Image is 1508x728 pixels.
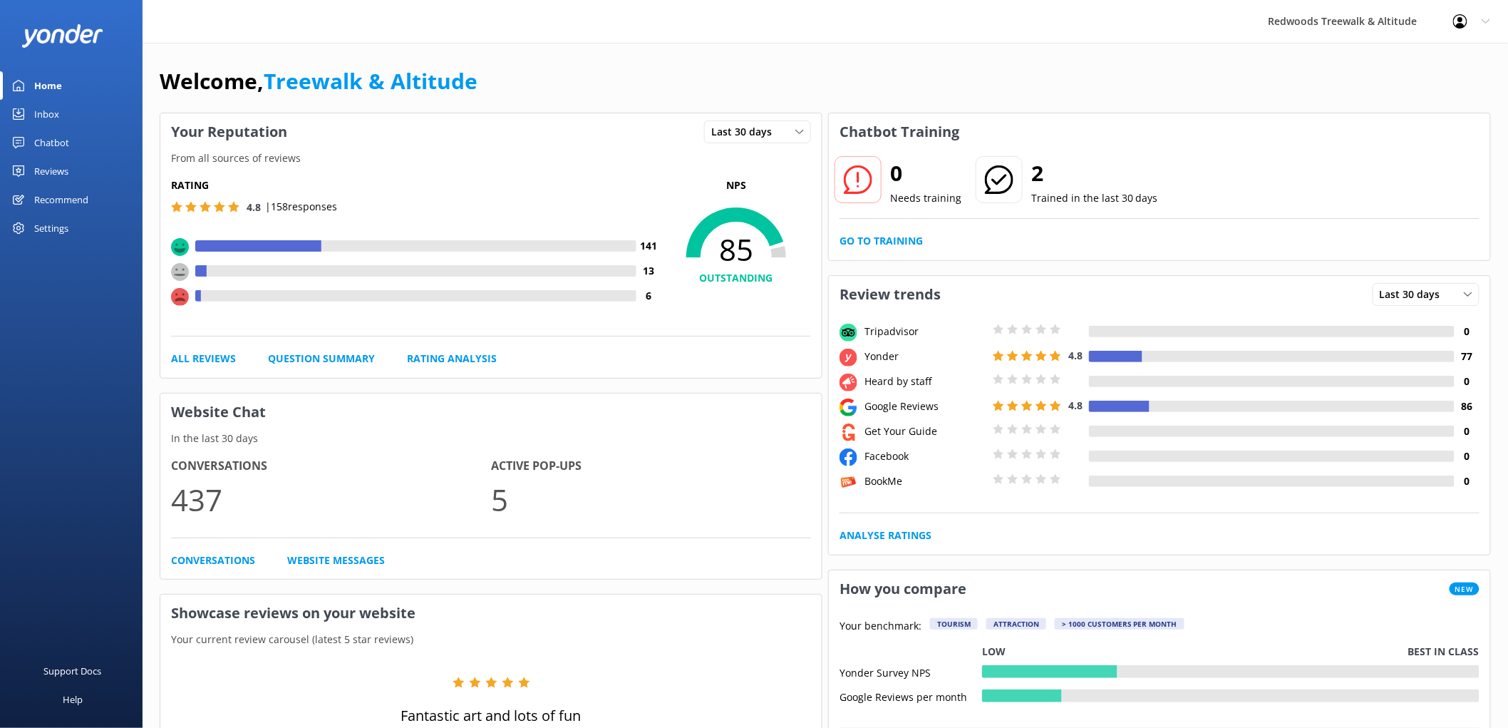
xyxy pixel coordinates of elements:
[1455,349,1479,364] h4: 77
[861,448,989,464] div: Facebook
[840,618,921,635] p: Your benchmark:
[160,394,822,431] h3: Website Chat
[171,178,661,193] h5: Rating
[986,618,1046,630] div: Attraction
[160,632,822,647] p: Your current review carousel (latest 5 star reviews)
[829,113,970,150] h3: Chatbot Training
[21,24,103,48] img: yonder-white-logo.png
[160,150,822,166] p: From all sources of reviews
[160,431,822,446] p: In the last 30 days
[34,100,59,128] div: Inbox
[1455,324,1479,339] h4: 0
[1068,399,1083,412] span: 4.8
[34,185,88,214] div: Recommend
[1455,448,1479,464] h4: 0
[160,595,822,632] h3: Showcase reviews on your website
[840,233,923,249] a: Go to Training
[1455,399,1479,414] h4: 86
[661,232,811,267] span: 85
[711,124,780,140] span: Last 30 days
[265,199,337,215] p: | 158 responses
[1068,349,1083,362] span: 4.8
[264,66,477,96] a: Treewalk & Altitude
[890,156,961,190] h2: 0
[861,399,989,414] div: Google Reviews
[1031,190,1158,206] p: Trained in the last 30 days
[840,528,931,543] a: Analyse Ratings
[491,457,811,476] h4: Active Pop-ups
[171,476,491,523] p: 437
[861,349,989,364] div: Yonder
[930,618,978,630] div: Tourism
[1450,583,1479,595] span: New
[861,374,989,389] div: Heard by staff
[1031,156,1158,190] h2: 2
[829,276,951,313] h3: Review trends
[63,685,83,714] div: Help
[1380,287,1449,302] span: Last 30 days
[401,706,582,726] p: Fantastic art and lots of fun
[1455,473,1479,489] h4: 0
[171,351,236,366] a: All Reviews
[661,270,811,286] h4: OUTSTANDING
[160,113,298,150] h3: Your Reputation
[407,351,497,366] a: Rating Analysis
[1055,618,1184,630] div: > 1000 customers per month
[982,644,1006,660] p: Low
[636,238,661,254] h4: 141
[268,351,375,366] a: Question Summary
[861,473,989,489] div: BookMe
[840,689,982,702] div: Google Reviews per month
[160,64,477,98] h1: Welcome,
[491,476,811,523] p: 5
[34,71,62,100] div: Home
[171,457,491,476] h4: Conversations
[1455,374,1479,389] h4: 0
[44,657,102,685] div: Support Docs
[636,263,661,279] h4: 13
[171,553,255,568] a: Conversations
[287,553,385,568] a: Website Messages
[34,157,68,185] div: Reviews
[34,214,68,242] div: Settings
[636,288,661,304] h4: 6
[861,424,989,439] div: Get Your Guide
[34,128,69,157] div: Chatbot
[1455,424,1479,439] h4: 0
[661,178,811,193] p: NPS
[840,665,982,678] div: Yonder Survey NPS
[247,200,261,214] span: 4.8
[890,190,961,206] p: Needs training
[829,570,977,607] h3: How you compare
[861,324,989,339] div: Tripadvisor
[1408,644,1479,660] p: Best in class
